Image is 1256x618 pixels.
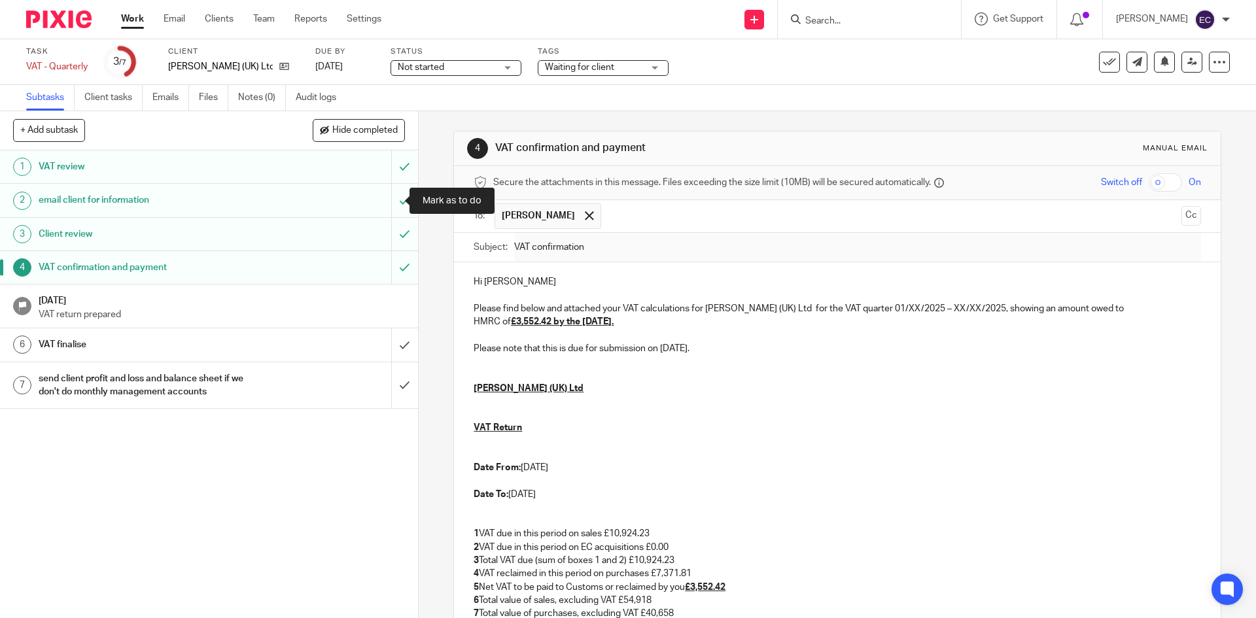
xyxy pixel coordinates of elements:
[238,85,286,111] a: Notes (0)
[474,302,1200,329] p: Please find below and attached your VAT calculations for [PERSON_NAME] (UK) Ltd for the VAT quart...
[294,12,327,26] a: Reports
[474,567,1200,580] p: VAT reclaimed in this period on purchases £7,371.81
[39,335,265,354] h1: VAT finalise
[474,569,479,578] strong: 4
[168,60,273,73] p: [PERSON_NAME] (UK) Ltd
[39,291,405,307] h1: [DATE]
[13,119,85,141] button: + Add subtask
[474,556,479,565] strong: 3
[495,141,865,155] h1: VAT confirmation and payment
[467,138,488,159] div: 4
[13,335,31,354] div: 6
[332,126,398,136] span: Hide completed
[474,423,522,432] u: VAT Return
[1181,206,1201,226] button: Cc
[474,541,1200,554] p: VAT due in this period on EC acquisitions £0.00
[1101,176,1142,189] span: Switch off
[84,85,143,111] a: Client tasks
[199,85,228,111] a: Files
[474,342,1200,355] p: Please note that this is due for submission on [DATE].
[474,527,1200,540] p: VAT due in this period on sales £10,924.23
[39,190,265,210] h1: email client for information
[474,554,1200,567] p: Total VAT due (sum of boxes 1 and 2) £10,924.23
[474,594,1200,607] p: Total value of sales, excluding VAT £54,918
[474,596,479,605] strong: 6
[493,176,931,189] span: Secure the attachments in this message. Files exceeding the size limit (10MB) will be secured aut...
[26,60,88,73] div: VAT - Quarterly
[391,46,521,57] label: Status
[1189,176,1201,189] span: On
[13,225,31,243] div: 3
[474,384,584,393] u: [PERSON_NAME] (UK) Ltd
[685,583,725,592] u: £3,552.42
[511,317,614,326] u: £3,552.42 by the [DATE].
[474,609,479,618] strong: 7
[1143,143,1208,154] div: Manual email
[26,46,88,57] label: Task
[119,59,126,66] small: /7
[315,46,374,57] label: Due by
[474,488,1200,501] p: [DATE]
[538,46,669,57] label: Tags
[39,157,265,177] h1: VAT review
[205,12,234,26] a: Clients
[26,10,92,28] img: Pixie
[39,308,405,321] p: VAT return prepared
[474,275,1200,288] p: Hi [PERSON_NAME]
[164,12,185,26] a: Email
[347,12,381,26] a: Settings
[474,529,479,538] strong: 1
[474,463,521,472] strong: Date From:
[502,209,575,222] span: [PERSON_NAME]
[474,241,508,254] label: Subject:
[474,490,508,499] strong: Date To:
[398,63,444,72] span: Not started
[993,14,1043,24] span: Get Support
[26,85,75,111] a: Subtasks
[13,376,31,394] div: 7
[13,258,31,277] div: 4
[313,119,405,141] button: Hide completed
[253,12,275,26] a: Team
[474,461,1200,474] p: [DATE]
[13,158,31,176] div: 1
[13,192,31,210] div: 2
[474,209,488,222] label: To:
[121,12,144,26] a: Work
[168,46,299,57] label: Client
[315,62,343,71] span: [DATE]
[296,85,346,111] a: Audit logs
[1195,9,1215,30] img: svg%3E
[1116,12,1188,26] p: [PERSON_NAME]
[474,543,479,552] strong: 2
[113,54,126,69] div: 3
[474,583,479,592] strong: 5
[39,258,265,277] h1: VAT confirmation and payment
[545,63,614,72] span: Waiting for client
[39,369,265,402] h1: send client profit and loss and balance sheet if we don't do monthly management accounts
[152,85,189,111] a: Emails
[39,224,265,244] h1: Client review
[804,16,922,27] input: Search
[474,581,1200,594] p: Net VAT to be paid to Customs or reclaimed by you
